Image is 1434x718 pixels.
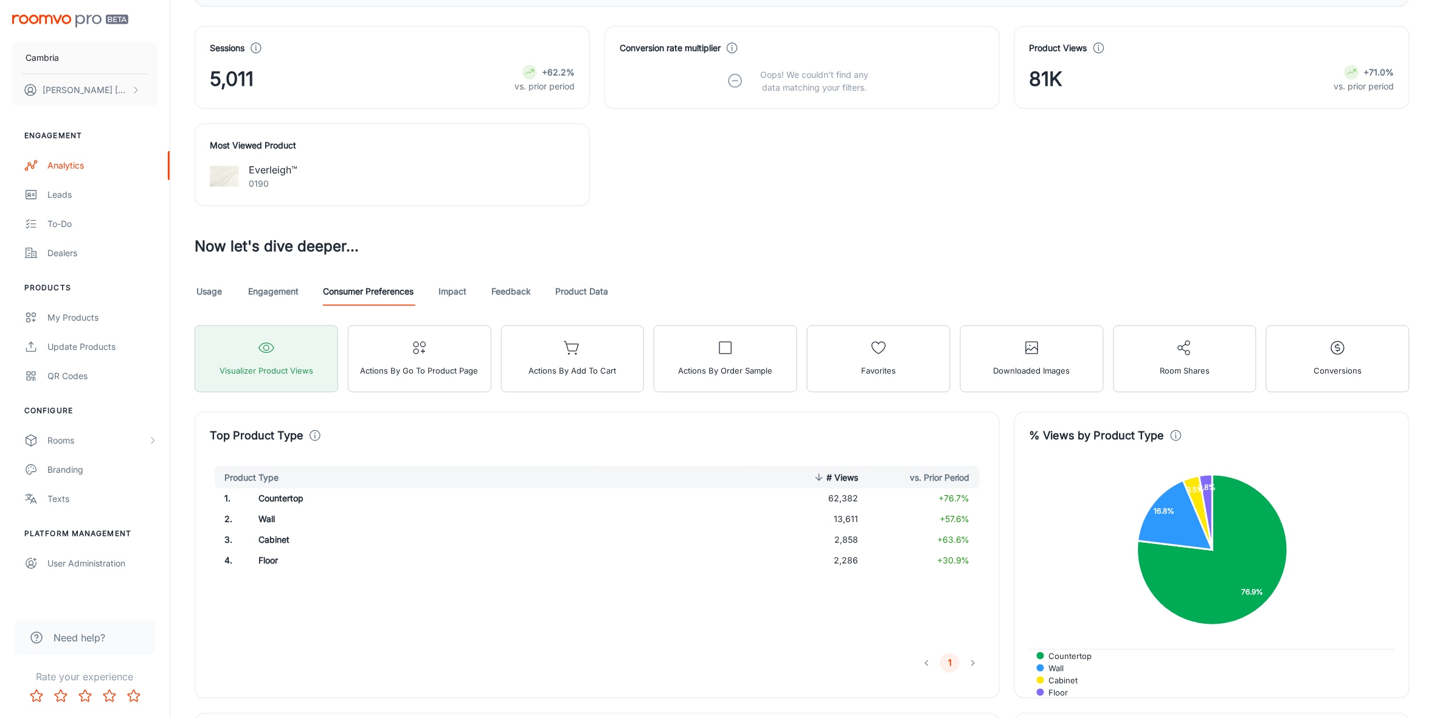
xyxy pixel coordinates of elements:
td: 2 . [210,509,249,530]
div: Leads [47,188,158,201]
img: Roomvo PRO Beta [12,15,128,27]
td: 1 . [210,489,249,509]
button: Actions by Order sample [654,326,797,392]
td: 2,286 [752,551,868,571]
button: Rate 5 star [122,684,146,708]
span: 81K [1030,64,1063,94]
td: Cabinet [249,530,597,551]
button: page 1 [940,654,960,673]
span: vs. Prior Period [894,470,970,485]
h4: Product Views [1030,41,1087,55]
button: [PERSON_NAME] [PERSON_NAME] [12,74,158,106]
span: Wall [1040,663,1064,674]
td: 3 . [210,530,249,551]
h4: Sessions [210,41,244,55]
button: Rate 2 star [49,684,73,708]
span: Actions by Go To Product Page [361,363,479,378]
strong: +71.0% [1364,67,1394,77]
span: Actions by Order sample [679,363,773,378]
button: Visualizer Product Views [195,326,338,392]
button: Actions by Go To Product Page [348,326,491,392]
div: Update Products [47,340,158,354]
div: User Administration [47,557,158,570]
button: Actions by Add to Cart [501,326,645,392]
span: +57.6% [940,514,970,525]
p: 0190 [249,177,297,190]
td: 4 . [210,551,249,571]
td: 13,611 [752,509,868,530]
div: Analytics [47,159,158,172]
span: Favorites [861,363,896,378]
span: Need help? [54,630,105,645]
span: Cabinet [1040,675,1078,686]
p: Rate your experience [10,669,160,684]
td: 62,382 [752,489,868,509]
a: Product Data [555,277,608,306]
span: +63.6% [937,535,970,545]
span: # Views [811,470,859,485]
p: Oops! We couldn’t find any data matching your filters. [751,68,878,94]
div: Dealers [47,246,158,260]
img: Everleigh™ [210,162,239,191]
button: Downloaded Images [960,326,1104,392]
button: Cambria [12,42,158,74]
h4: Conversion rate multiplier [620,41,721,55]
a: Engagement [248,277,299,306]
span: Downloaded Images [994,363,1070,378]
p: vs. prior period [514,80,575,93]
p: Everleigh™ [249,162,297,177]
nav: pagination navigation [915,654,985,673]
span: Countertop [1040,651,1092,662]
td: Countertop [249,489,597,509]
h4: Top Product Type [210,427,303,444]
p: Cambria [26,51,59,64]
span: Room Shares [1160,363,1210,378]
button: Rate 1 star [24,684,49,708]
p: [PERSON_NAME] [PERSON_NAME] [43,83,128,97]
span: Visualizer Product Views [220,363,313,378]
div: QR Codes [47,369,158,383]
strong: +62.2% [542,67,575,77]
h3: Now let's dive deeper... [195,235,1410,257]
span: Floor [1040,688,1069,699]
span: 5,011 [210,64,254,94]
div: Texts [47,492,158,506]
span: Product Type [224,470,294,485]
div: My Products [47,311,158,324]
button: Conversions [1266,326,1410,392]
span: +76.7% [938,493,970,504]
span: Actions by Add to Cart [528,363,616,378]
div: To-do [47,217,158,231]
div: Rooms [47,434,148,447]
td: 2,858 [752,530,868,551]
span: Conversions [1314,363,1362,378]
button: Rate 4 star [97,684,122,708]
div: Branding [47,463,158,476]
button: Rate 3 star [73,684,97,708]
h4: % Views by Product Type [1030,427,1165,444]
h4: Most Viewed Product [210,139,575,152]
span: +30.9% [937,556,970,566]
a: Usage [195,277,224,306]
a: Feedback [491,277,531,306]
button: Room Shares [1114,326,1257,392]
a: Consumer Preferences [323,277,414,306]
a: Impact [438,277,467,306]
td: Wall [249,509,597,530]
td: Floor [249,551,597,571]
button: Favorites [807,326,951,392]
p: vs. prior period [1334,80,1394,93]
